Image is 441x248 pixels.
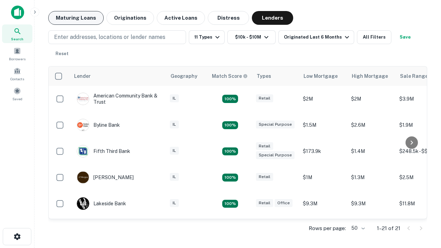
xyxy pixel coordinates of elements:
img: picture [77,93,89,105]
td: $1.3M [348,164,396,190]
div: Originated Last 6 Months [284,33,351,41]
td: $1.4M [348,138,396,164]
td: $7M [348,217,396,243]
div: IL [170,147,179,155]
button: Save your search to get updates of matches that match your search criteria. [394,30,416,44]
div: Retail [256,199,273,207]
td: $173.9k [299,138,348,164]
th: Low Mortgage [299,66,348,86]
button: All Filters [357,30,391,44]
td: $1.5M [299,112,348,138]
div: Special Purpose [256,151,295,159]
div: IL [170,121,179,128]
div: Sale Range [400,72,428,80]
button: Lenders [252,11,293,25]
button: $10k - $10M [227,30,276,44]
p: L B [80,200,86,207]
td: $9.3M [299,190,348,217]
div: Retail [256,142,273,150]
div: Byline Bank [77,119,120,131]
td: $2.7M [299,217,348,243]
th: High Mortgage [348,66,396,86]
div: IL [170,94,179,102]
img: picture [77,145,89,157]
div: Matching Properties: 3, hasApolloMatch: undefined [222,200,238,208]
a: Contacts [2,64,32,83]
a: Saved [2,84,32,103]
button: Maturing Loans [48,11,104,25]
button: Enter addresses, locations or lender names [48,30,186,44]
span: Contacts [10,76,24,82]
div: Matching Properties: 2, hasApolloMatch: undefined [222,174,238,182]
td: $2M [348,86,396,112]
div: 50 [349,223,366,233]
div: Geography [171,72,197,80]
button: Distress [208,11,249,25]
button: Originations [106,11,154,25]
button: 11 Types [189,30,225,44]
td: $1M [299,164,348,190]
a: Search [2,24,32,43]
div: IL [170,199,179,207]
div: Matching Properties: 2, hasApolloMatch: undefined [222,147,238,156]
td: $9.3M [348,190,396,217]
button: Reset [51,47,73,61]
div: Retail [256,173,273,181]
p: Enter addresses, locations or lender names [54,33,165,41]
div: Capitalize uses an advanced AI algorithm to match your search with the best lender. The match sco... [212,72,248,80]
div: Office [275,199,293,207]
div: Low Mortgage [304,72,338,80]
div: Fifth Third Bank [77,145,130,157]
p: 1–21 of 21 [377,224,400,232]
div: [PERSON_NAME] [77,171,134,184]
img: picture [77,119,89,131]
div: Lakeside Bank [77,197,126,210]
a: Borrowers [2,44,32,63]
th: Capitalize uses an advanced AI algorithm to match your search with the best lender. The match sco... [208,66,253,86]
th: Geography [166,66,208,86]
img: capitalize-icon.png [11,6,24,19]
button: Active Loans [157,11,205,25]
div: IL [170,173,179,181]
h6: Match Score [212,72,246,80]
iframe: Chat Widget [407,193,441,226]
p: Rows per page: [309,224,346,232]
div: Matching Properties: 2, hasApolloMatch: undefined [222,95,238,103]
th: Lender [70,66,166,86]
div: Special Purpose [256,121,295,128]
div: Lender [74,72,91,80]
td: $2.6M [348,112,396,138]
img: picture [77,172,89,183]
td: $2M [299,86,348,112]
div: High Mortgage [352,72,388,80]
span: Saved [12,96,22,102]
div: Matching Properties: 3, hasApolloMatch: undefined [222,121,238,130]
div: Types [257,72,271,80]
th: Types [253,66,299,86]
button: Originated Last 6 Months [278,30,354,44]
div: American Community Bank & Trust [77,93,160,105]
span: Borrowers [9,56,25,62]
span: Search [11,36,23,42]
div: Retail [256,94,273,102]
